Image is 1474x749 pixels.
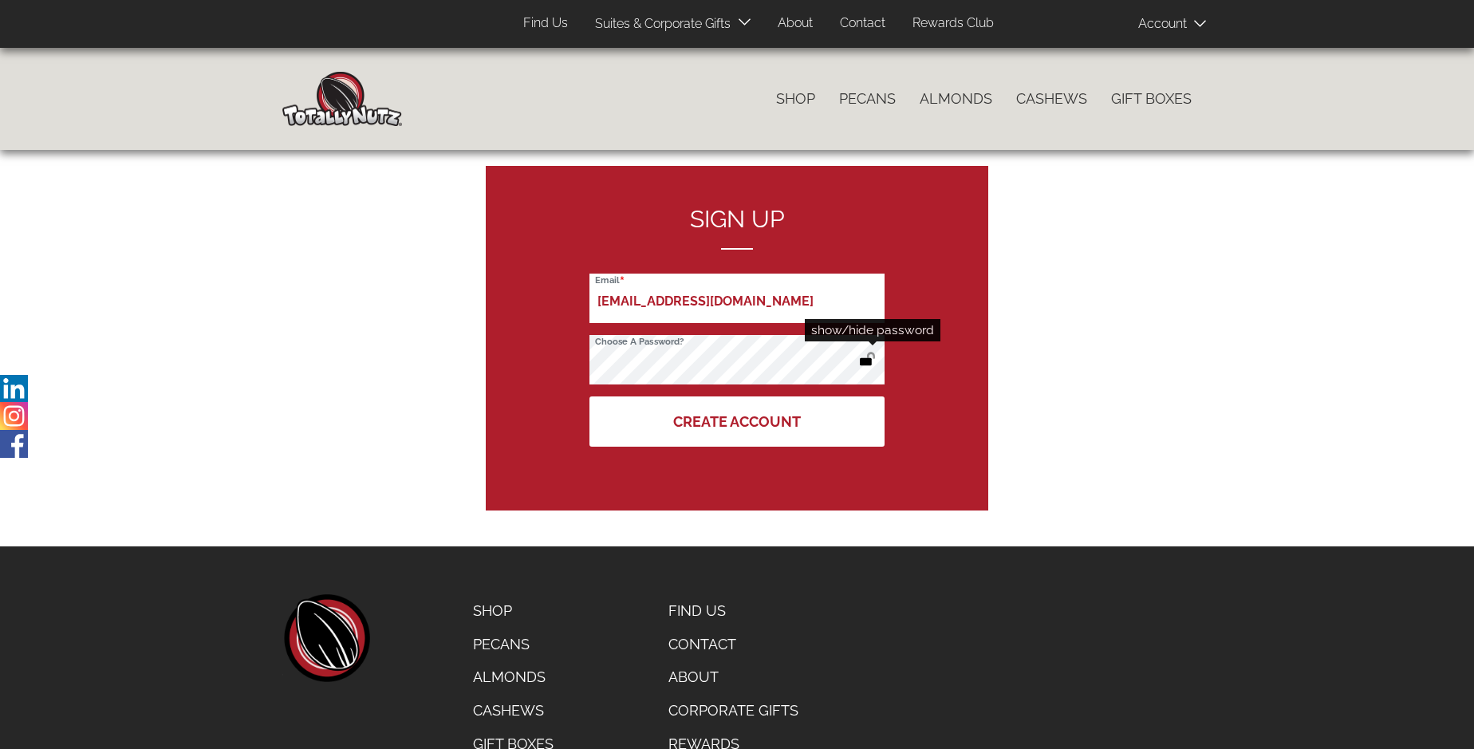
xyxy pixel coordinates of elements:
[461,660,566,694] a: Almonds
[511,8,580,39] a: Find Us
[828,8,897,39] a: Contact
[656,694,814,727] a: Corporate Gifts
[805,319,940,341] div: show/hide password
[589,206,885,250] h2: Sign up
[656,594,814,628] a: Find Us
[827,82,908,116] a: Pecans
[461,628,566,661] a: Pecans
[461,594,566,628] a: Shop
[282,594,370,682] a: home
[908,82,1004,116] a: Almonds
[656,628,814,661] a: Contact
[282,72,402,126] img: Home
[766,8,825,39] a: About
[583,9,735,40] a: Suites & Corporate Gifts
[461,694,566,727] a: Cashews
[1099,82,1204,116] a: Gift Boxes
[656,660,814,694] a: About
[1004,82,1099,116] a: Cashews
[589,274,885,323] input: Email
[764,82,827,116] a: Shop
[589,396,885,447] button: Create Account
[901,8,1006,39] a: Rewards Club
